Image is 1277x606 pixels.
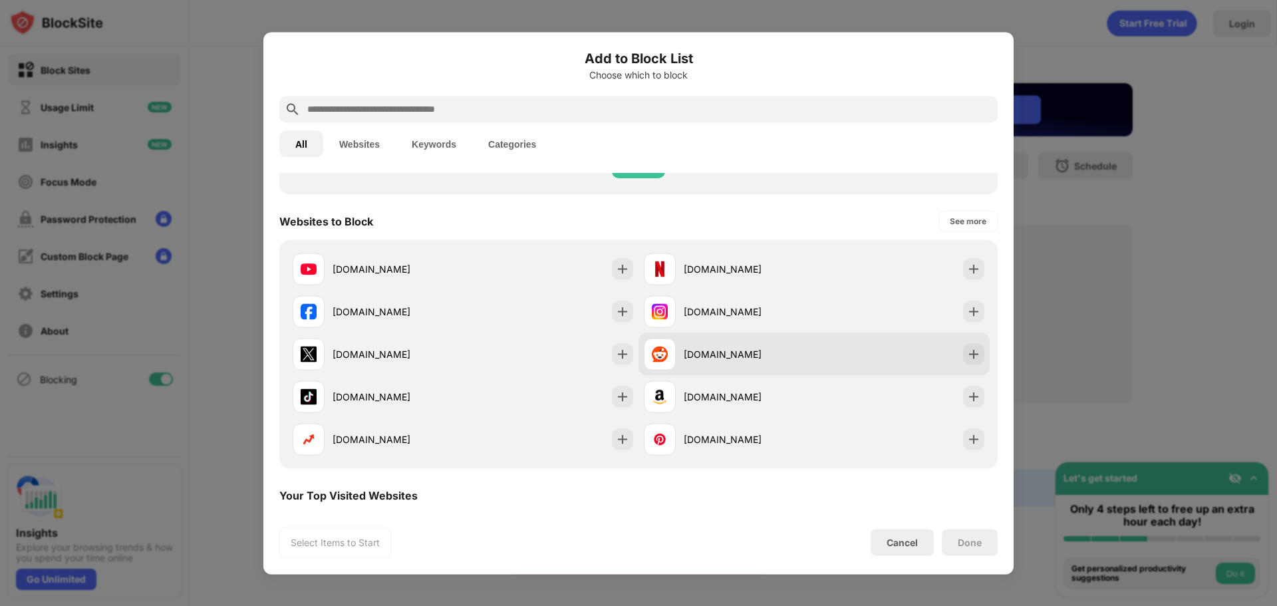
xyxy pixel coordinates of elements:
button: Websites [323,130,396,157]
img: favicons [301,261,317,277]
div: [DOMAIN_NAME] [684,347,814,361]
div: Choose which to block [279,69,998,80]
div: [DOMAIN_NAME] [333,262,463,276]
div: [DOMAIN_NAME] [333,432,463,446]
button: Keywords [396,130,472,157]
img: favicons [652,261,668,277]
div: [DOMAIN_NAME] [333,347,463,361]
img: favicons [301,388,317,404]
img: favicons [301,303,317,319]
button: Categories [472,130,552,157]
img: favicons [652,388,668,404]
img: favicons [301,431,317,447]
div: Cancel [887,537,918,548]
img: favicons [301,346,317,362]
div: See more [950,214,986,227]
img: favicons [652,346,668,362]
div: Done [958,537,982,547]
div: Select Items to Start [291,535,380,549]
div: [DOMAIN_NAME] [333,305,463,319]
div: Your Top Visited Websites [279,488,418,502]
div: [DOMAIN_NAME] [684,390,814,404]
img: favicons [652,303,668,319]
h6: Add to Block List [279,48,998,68]
div: [DOMAIN_NAME] [684,432,814,446]
div: [DOMAIN_NAME] [333,390,463,404]
button: All [279,130,323,157]
img: favicons [652,431,668,447]
div: [DOMAIN_NAME] [684,262,814,276]
img: search.svg [285,101,301,117]
div: [DOMAIN_NAME] [684,305,814,319]
div: Websites to Block [279,214,373,227]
